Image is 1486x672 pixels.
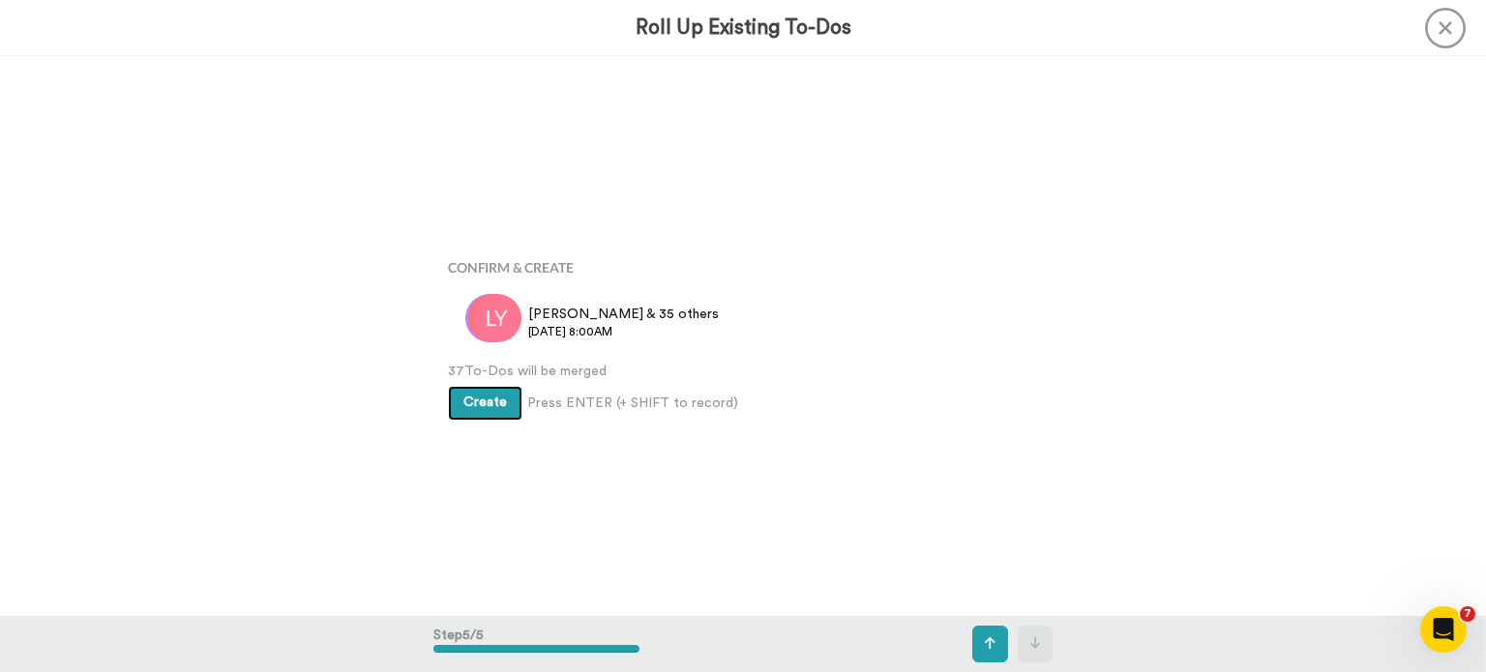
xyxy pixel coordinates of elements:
[448,260,1038,275] h4: Confirm & Create
[465,294,514,342] img: kg.png
[448,386,522,421] button: Create
[473,294,521,342] img: ly.png
[448,362,1038,381] span: 37 To-Dos will be merged
[528,305,719,324] span: [PERSON_NAME] & 35 others
[1460,606,1475,622] span: 7
[528,324,719,339] span: [DATE] 8:00AM
[463,395,507,409] span: Create
[468,294,517,342] img: ge.png
[1420,606,1467,653] iframe: Intercom live chat
[433,616,639,672] div: Step 5 / 5
[636,16,851,39] h3: Roll Up Existing To-Dos
[527,394,738,413] span: Press ENTER (+ SHIFT to record)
